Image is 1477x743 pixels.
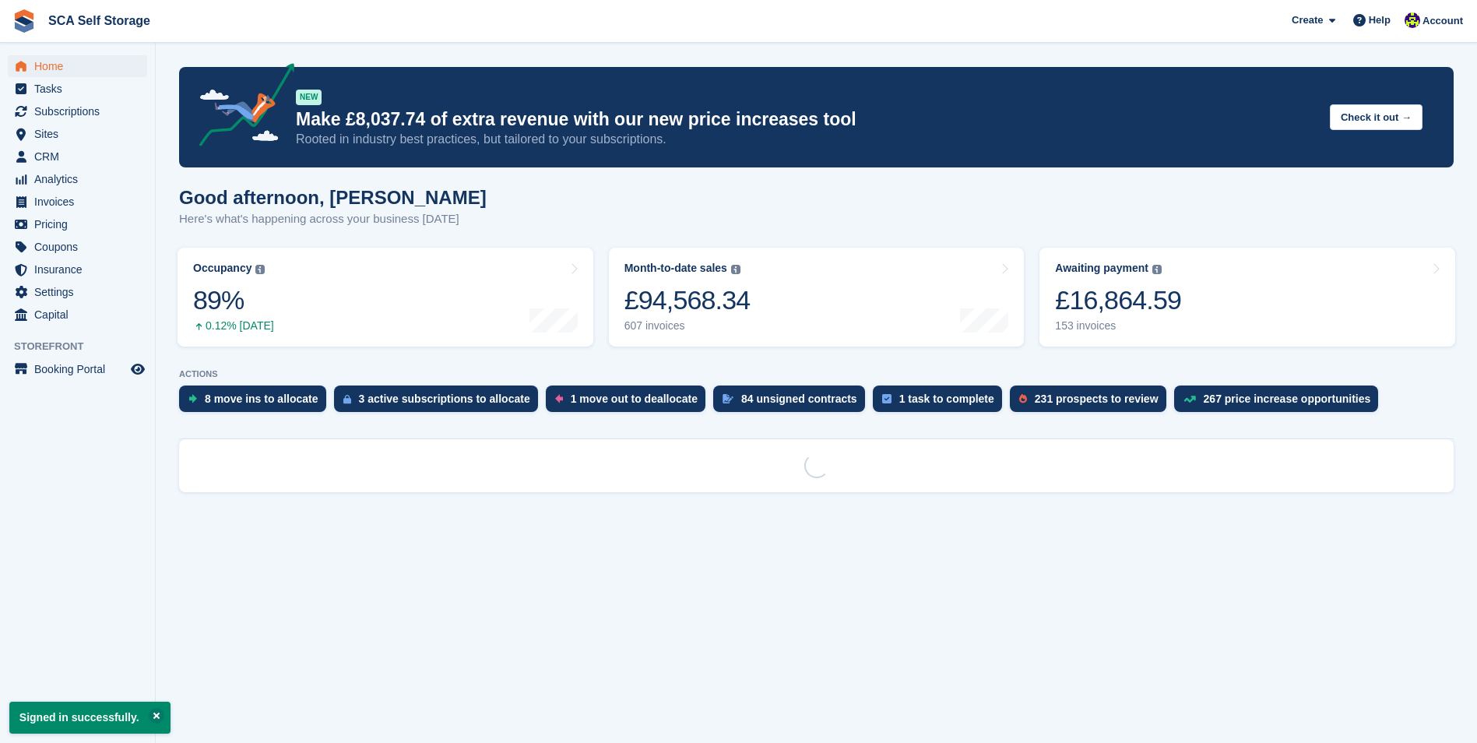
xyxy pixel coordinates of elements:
span: Subscriptions [34,100,128,122]
a: 1 move out to deallocate [546,386,713,420]
p: Here's what's happening across your business [DATE] [179,210,487,228]
span: CRM [34,146,128,167]
a: 231 prospects to review [1010,386,1174,420]
div: 84 unsigned contracts [741,393,857,405]
img: move_ins_to_allocate_icon-fdf77a2bb77ea45bf5b3d319d69a93e2d87916cf1d5bf7949dd705db3b84f3ca.svg [188,394,197,403]
a: menu [8,123,147,145]
a: 84 unsigned contracts [713,386,873,420]
div: 153 invoices [1055,319,1181,333]
img: icon-info-grey-7440780725fd019a000dd9b08b2336e03edf1995a4989e88bcd33f0948082b44.svg [255,265,265,274]
span: Capital [34,304,128,326]
a: 3 active subscriptions to allocate [334,386,546,420]
a: 8 move ins to allocate [179,386,334,420]
div: Month-to-date sales [624,262,727,275]
p: Signed in successfully. [9,702,171,734]
a: menu [8,236,147,258]
h1: Good afternoon, [PERSON_NAME] [179,187,487,208]
div: 3 active subscriptions to allocate [359,393,530,405]
span: Home [34,55,128,77]
span: Account [1422,13,1463,29]
div: 89% [193,284,274,316]
a: menu [8,191,147,213]
div: 8 move ins to allocate [205,393,318,405]
div: 1 move out to deallocate [571,393,698,405]
span: Coupons [34,236,128,258]
a: menu [8,146,147,167]
div: £94,568.34 [624,284,751,316]
div: NEW [296,90,322,105]
a: 1 task to complete [873,386,1010,420]
span: Invoices [34,191,128,213]
p: Make £8,037.74 of extra revenue with our new price increases tool [296,108,1317,131]
a: Preview store [128,360,147,379]
div: 267 price increase opportunities [1204,393,1371,405]
a: menu [8,213,147,235]
img: icon-info-grey-7440780725fd019a000dd9b08b2336e03edf1995a4989e88bcd33f0948082b44.svg [1152,265,1162,274]
button: Check it out → [1330,104,1422,130]
div: 1 task to complete [899,393,994,405]
a: menu [8,78,147,100]
img: prospect-51fa495bee0391a8d652442698ab0144808aea92771e9ea1ae160a38d050c398.svg [1019,394,1027,403]
img: price-adjustments-announcement-icon-8257ccfd72463d97f412b2fc003d46551f7dbcb40ab6d574587a9cd5c0d94... [186,63,295,152]
img: Thomas Webb [1405,12,1420,28]
a: menu [8,100,147,122]
img: price_increase_opportunities-93ffe204e8149a01c8c9dc8f82e8f89637d9d84a8eef4429ea346261dce0b2c0.svg [1183,396,1196,403]
img: task-75834270c22a3079a89374b754ae025e5fb1db73e45f91037f5363f120a921f8.svg [882,394,891,403]
div: Occupancy [193,262,251,275]
a: menu [8,168,147,190]
span: Booking Portal [34,358,128,380]
a: Occupancy 89% 0.12% [DATE] [178,248,593,347]
a: menu [8,259,147,280]
span: Sites [34,123,128,145]
div: Awaiting payment [1055,262,1148,275]
span: Storefront [14,339,155,354]
span: Insurance [34,259,128,280]
img: move_outs_to_deallocate_icon-f764333ba52eb49d3ac5e1228854f67142a1ed5810a6f6cc68b1a99e826820c5.svg [555,394,563,403]
div: 231 prospects to review [1035,393,1159,405]
span: Settings [34,281,128,303]
p: ACTIONS [179,369,1454,379]
span: Tasks [34,78,128,100]
div: 607 invoices [624,319,751,333]
span: Pricing [34,213,128,235]
span: Create [1292,12,1323,28]
a: Awaiting payment £16,864.59 153 invoices [1039,248,1455,347]
a: menu [8,304,147,326]
a: Month-to-date sales £94,568.34 607 invoices [609,248,1025,347]
span: Analytics [34,168,128,190]
div: £16,864.59 [1055,284,1181,316]
a: SCA Self Storage [42,8,156,33]
img: contract_signature_icon-13c848040528278c33f63329250d36e43548de30e8caae1d1a13099fd9432cc5.svg [723,394,733,403]
p: Rooted in industry best practices, but tailored to your subscriptions. [296,131,1317,148]
img: stora-icon-8386f47178a22dfd0bd8f6a31ec36ba5ce8667c1dd55bd0f319d3a0aa187defe.svg [12,9,36,33]
span: Help [1369,12,1391,28]
img: active_subscription_to_allocate_icon-d502201f5373d7db506a760aba3b589e785aa758c864c3986d89f69b8ff3... [343,394,351,404]
a: menu [8,358,147,380]
a: menu [8,281,147,303]
div: 0.12% [DATE] [193,319,274,333]
a: menu [8,55,147,77]
a: 267 price increase opportunities [1174,386,1387,420]
img: icon-info-grey-7440780725fd019a000dd9b08b2336e03edf1995a4989e88bcd33f0948082b44.svg [731,265,740,274]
